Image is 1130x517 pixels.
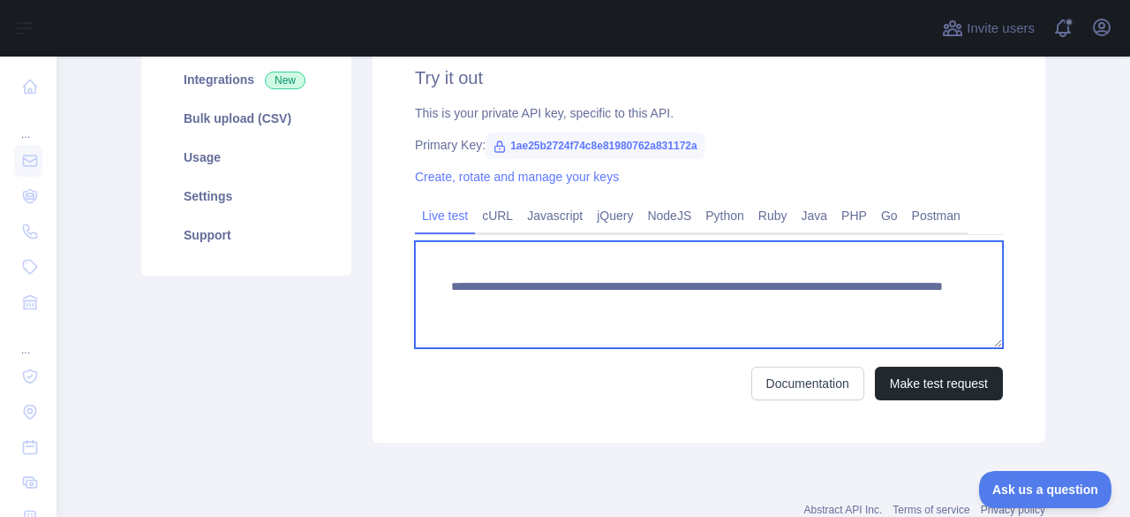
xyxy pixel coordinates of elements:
[14,106,42,141] div: ...
[751,201,795,230] a: Ruby
[415,65,1003,90] h2: Try it out
[520,201,590,230] a: Javascript
[893,504,969,516] a: Terms of service
[698,201,751,230] a: Python
[162,216,330,255] a: Support
[14,322,42,357] div: ...
[875,367,1003,400] button: Make test request
[967,19,1035,39] span: Invite users
[874,201,905,230] a: Go
[979,471,1112,508] iframe: Toggle Customer Support
[265,72,305,89] span: New
[834,201,874,230] a: PHP
[640,201,698,230] a: NodeJS
[486,133,704,159] span: 1ae25b2724f74c8e81980762a831172a
[938,14,1038,42] button: Invite users
[590,201,640,230] a: jQuery
[795,201,835,230] a: Java
[905,201,968,230] a: Postman
[415,170,619,184] a: Create, rotate and manage your keys
[981,504,1045,516] a: Privacy policy
[162,99,330,138] a: Bulk upload (CSV)
[415,201,475,230] a: Live test
[162,60,330,99] a: Integrations New
[475,201,520,230] a: cURL
[415,136,1003,154] div: Primary Key:
[751,367,864,400] a: Documentation
[415,104,1003,122] div: This is your private API key, specific to this API.
[162,177,330,216] a: Settings
[804,504,883,516] a: Abstract API Inc.
[162,138,330,177] a: Usage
